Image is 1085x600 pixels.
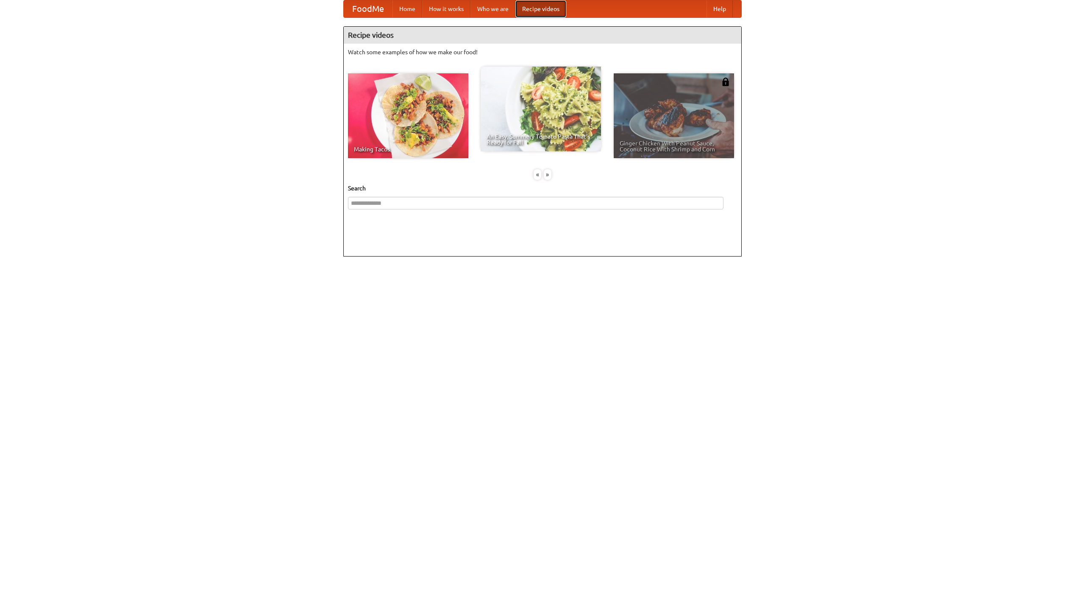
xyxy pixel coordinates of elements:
p: Watch some examples of how we make our food! [348,48,737,56]
h4: Recipe videos [344,27,741,44]
div: « [534,169,541,180]
a: An Easy, Summery Tomato Pasta That's Ready for Fall [481,67,601,151]
a: Home [392,0,422,17]
a: Help [707,0,733,17]
a: Making Tacos [348,73,468,158]
h5: Search [348,184,737,193]
a: How it works [422,0,470,17]
a: Recipe videos [515,0,566,17]
img: 483408.png [721,78,730,86]
a: Who we are [470,0,515,17]
span: Making Tacos [354,146,462,152]
span: An Easy, Summery Tomato Pasta That's Ready for Fall [487,134,595,145]
div: » [544,169,551,180]
a: FoodMe [344,0,392,17]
